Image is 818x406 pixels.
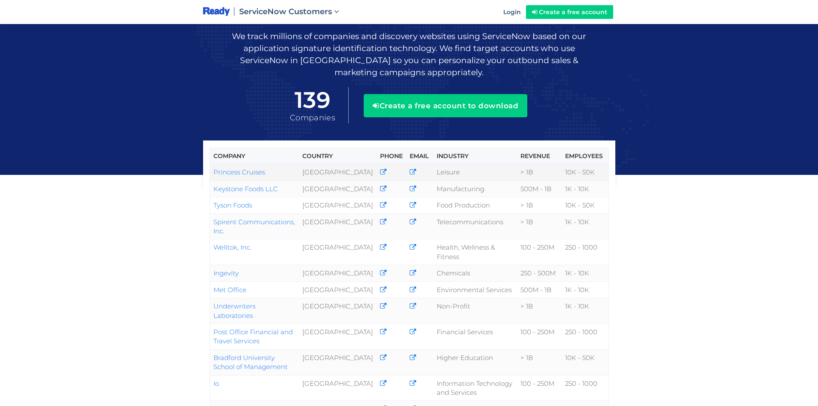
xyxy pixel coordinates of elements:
td: [GEOGRAPHIC_DATA] [299,324,377,349]
td: > 1B [517,214,562,239]
a: Princess Cruises [213,168,265,176]
a: Login [498,1,526,23]
a: Ingevity [213,269,239,277]
td: 250 - 1000 [562,324,608,349]
td: 1K - 10K [562,180,608,197]
a: Post Office Financial and Travel Services [213,328,293,345]
a: Met Office [213,286,246,294]
td: [GEOGRAPHIC_DATA] [299,197,377,214]
td: 100 - 250M [517,324,562,349]
td: > 1B [517,197,562,214]
td: 500M - 1B [517,180,562,197]
a: Underwriters Laboratories [213,302,255,319]
td: 1K - 10K [562,298,608,324]
a: Create a free account [526,5,613,19]
span: Companies [290,113,335,122]
th: Phone [377,148,406,164]
td: Financial Services [433,324,517,349]
th: Employees [562,148,608,164]
td: Telecommunications [433,214,517,239]
td: 10K - 50K [562,164,608,180]
td: [GEOGRAPHIC_DATA] [299,265,377,281]
td: 100 - 250M [517,375,562,401]
th: Revenue [517,148,562,164]
td: [GEOGRAPHIC_DATA] [299,298,377,324]
td: > 1B [517,298,562,324]
td: [GEOGRAPHIC_DATA] [299,164,377,180]
td: 1K - 10K [562,265,608,281]
button: Create a free account to download [364,94,527,117]
td: Leisure [433,164,517,180]
td: 250 - 1000 [562,239,608,265]
td: 1K - 10K [562,214,608,239]
td: [GEOGRAPHIC_DATA] [299,375,377,401]
td: [GEOGRAPHIC_DATA] [299,180,377,197]
td: Manufacturing [433,180,517,197]
td: 100 - 250M [517,239,562,265]
td: Chemicals [433,265,517,281]
span: Login [503,8,521,16]
img: logo [203,6,230,17]
th: Industry [433,148,517,164]
td: [GEOGRAPHIC_DATA] [299,281,377,298]
a: Keystone Foods LLC [213,185,278,193]
th: Company [210,148,299,164]
th: Email [406,148,434,164]
td: [GEOGRAPHIC_DATA] [299,349,377,375]
td: Health, Wellness & Fitness [433,239,517,265]
td: Environmental Services [433,281,517,298]
th: Country [299,148,377,164]
span: 139 [290,88,335,113]
td: 10K - 50K [562,197,608,214]
td: 500M - 1B [517,281,562,298]
td: Higher Education [433,349,517,375]
td: > 1B [517,349,562,375]
td: 1K - 10K [562,281,608,298]
td: 250 - 1000 [562,375,608,401]
a: Bradford University School of Management [213,354,288,371]
td: Non-Profit [433,298,517,324]
a: Welltok, Inc. [213,243,251,251]
td: [GEOGRAPHIC_DATA] [299,214,377,239]
td: > 1B [517,164,562,180]
span: ServiceNow Customers [239,7,332,16]
td: 250 - 500M [517,265,562,281]
td: [GEOGRAPHIC_DATA] [299,239,377,265]
td: Food Production [433,197,517,214]
td: 10K - 50K [562,349,608,375]
p: We track millions of companies and discovery websites using ServiceNow based on our application s... [203,31,615,79]
a: Tyson Foods [213,201,252,209]
td: Information Technology and Services [433,375,517,401]
a: Io [213,379,219,388]
a: Spirent Communications, Inc. [213,218,295,235]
